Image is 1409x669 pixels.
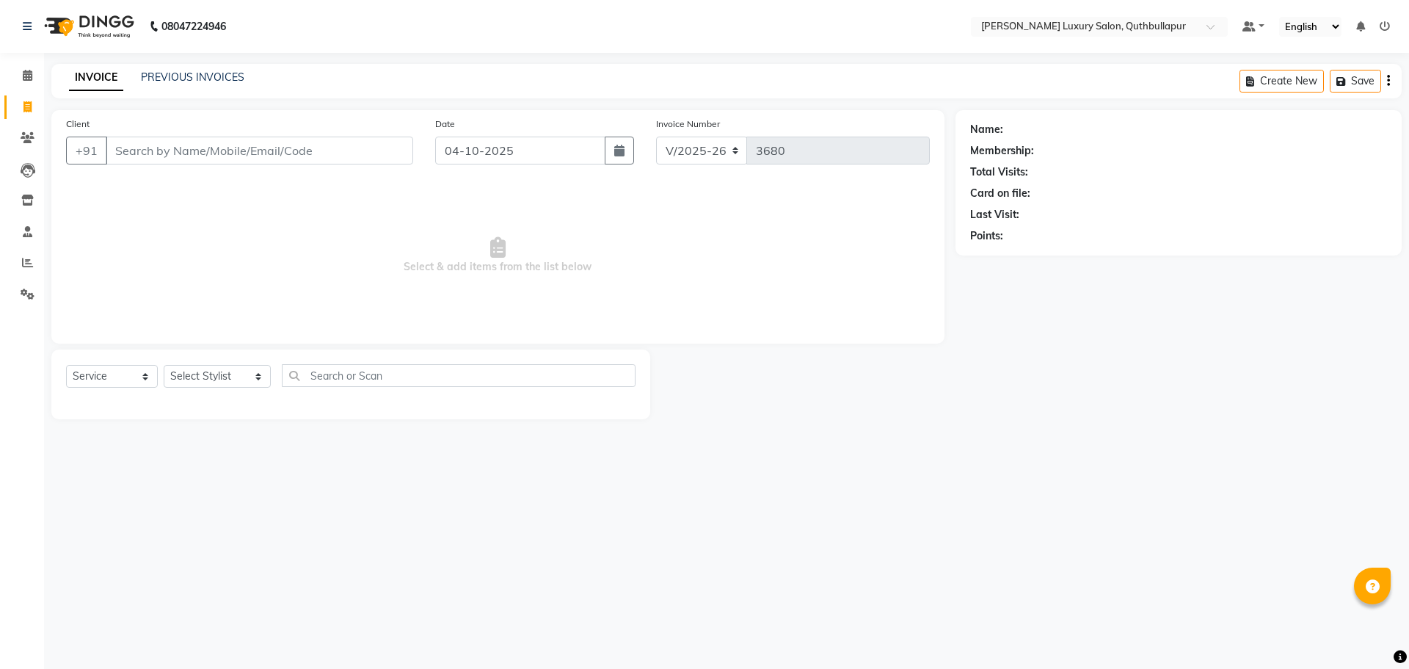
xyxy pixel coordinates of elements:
span: Select & add items from the list below [66,182,930,329]
div: Points: [970,228,1003,244]
a: INVOICE [69,65,123,91]
button: Save [1330,70,1381,93]
a: PREVIOUS INVOICES [141,70,244,84]
img: logo [37,6,138,47]
iframe: chat widget [1347,610,1394,654]
div: Total Visits: [970,164,1028,180]
input: Search by Name/Mobile/Email/Code [106,137,413,164]
div: Card on file: [970,186,1030,201]
button: +91 [66,137,107,164]
div: Membership: [970,143,1034,159]
button: Create New [1239,70,1324,93]
label: Invoice Number [656,117,720,131]
label: Date [435,117,455,131]
div: Name: [970,122,1003,137]
input: Search or Scan [282,364,636,387]
div: Last Visit: [970,207,1019,223]
b: 08047224946 [161,6,226,47]
label: Client [66,117,90,131]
